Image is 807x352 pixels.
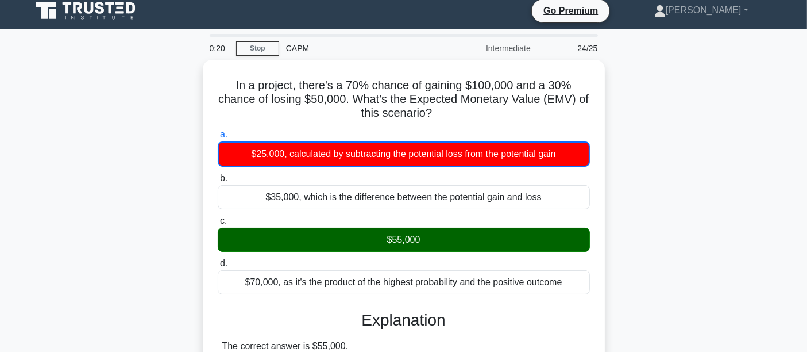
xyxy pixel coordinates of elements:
span: d. [220,258,227,268]
h3: Explanation [225,311,583,330]
div: 24/25 [538,37,605,60]
h5: In a project, there's a 70% chance of gaining $100,000 and a 30% chance of losing $50,000. What's... [217,78,591,121]
div: 0:20 [203,37,236,60]
div: $55,000 [218,228,590,252]
span: b. [220,173,227,183]
a: Stop [236,41,279,56]
div: $70,000, as it's the product of the highest probability and the positive outcome [218,270,590,294]
span: c. [220,216,227,225]
div: $35,000, which is the difference between the potential gain and loss [218,185,590,209]
span: a. [220,129,227,139]
div: Intermediate [437,37,538,60]
a: Go Premium [536,3,605,18]
div: CAPM [279,37,437,60]
div: $25,000, calculated by subtracting the potential loss from the potential gain [218,141,590,167]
